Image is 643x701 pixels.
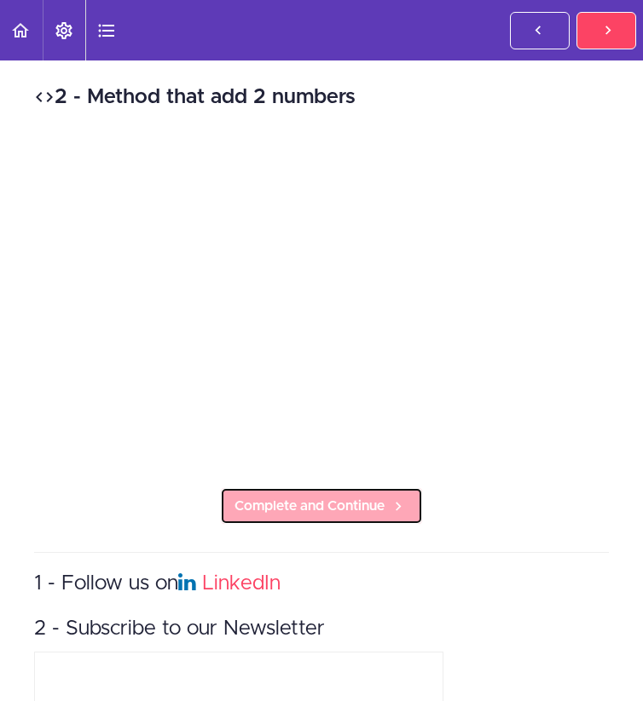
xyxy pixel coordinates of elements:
svg: Course Sidebar [96,20,117,41]
span: Complete and Continue [235,496,385,516]
svg: Back to course curriculum [10,20,31,41]
svg: Settings Menu [54,20,74,41]
a: Complete and Continue [220,487,423,525]
h3: 1 - Follow us on [34,570,609,598]
h2: 2 - Method that add 2 numbers [34,83,609,112]
a: LinkedIn [202,573,281,594]
h3: 2 - Subscribe to our Newsletter [34,615,609,643]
